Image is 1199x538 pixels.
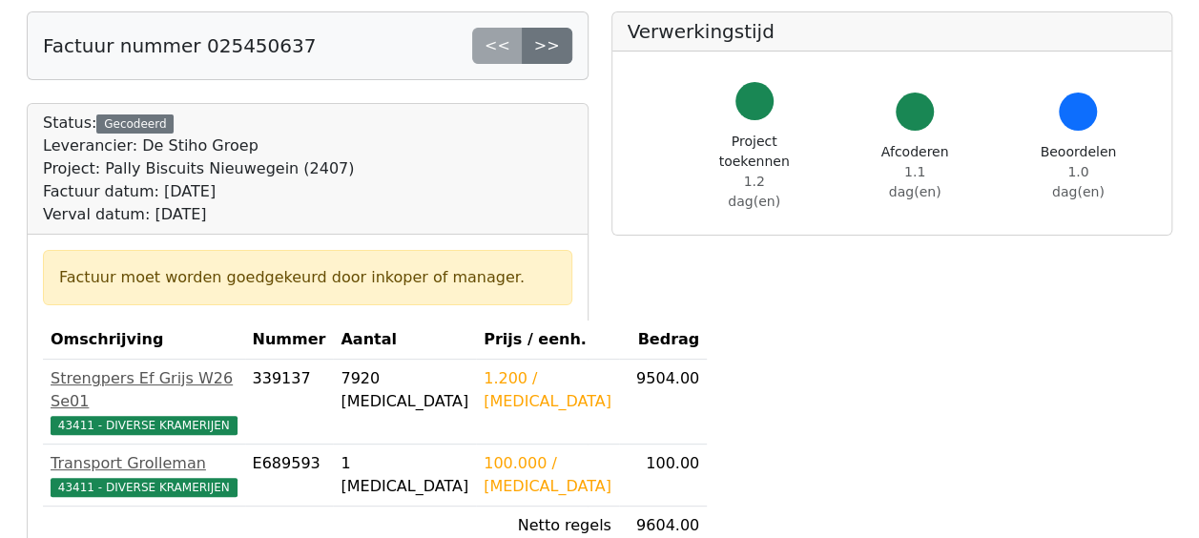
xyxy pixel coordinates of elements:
td: 339137 [245,360,334,445]
div: Strengpers Ef Grijs W26 Se01 [51,367,238,413]
h5: Factuur nummer 025450637 [43,34,316,57]
span: 1.2 dag(en) [728,174,780,209]
div: 7920 [MEDICAL_DATA] [341,367,468,413]
a: Strengpers Ef Grijs W26 Se0143411 - DIVERSE KRAMERIJEN [51,367,238,436]
th: Omschrijving [43,321,245,360]
div: 100.000 / [MEDICAL_DATA] [484,452,611,498]
th: Prijs / eenh. [476,321,619,360]
div: Beoordelen [1040,142,1116,202]
td: E689593 [245,445,334,507]
span: 1.1 dag(en) [889,164,941,199]
div: Verval datum: [DATE] [43,203,354,226]
div: Project: Pally Biscuits Nieuwegein (2407) [43,157,354,180]
a: Transport Grolleman43411 - DIVERSE KRAMERIJEN [51,452,238,498]
div: Status: [43,112,354,226]
th: Nummer [245,321,334,360]
div: Gecodeerd [96,114,174,134]
span: 43411 - DIVERSE KRAMERIJEN [51,478,238,497]
th: Aantal [333,321,476,360]
td: 100.00 [619,445,707,507]
th: Bedrag [619,321,707,360]
div: Afcoderen [881,142,949,202]
div: Leverancier: De Stiho Groep [43,134,354,157]
div: Factuur moet worden goedgekeurd door inkoper of manager. [59,266,556,289]
div: Factuur datum: [DATE] [43,180,354,203]
span: 43411 - DIVERSE KRAMERIJEN [51,416,238,435]
td: 9504.00 [619,360,707,445]
h5: Verwerkingstijd [628,20,1157,43]
div: Project toekennen [719,132,790,212]
div: 1 [MEDICAL_DATA] [341,452,468,498]
div: 1.200 / [MEDICAL_DATA] [484,367,611,413]
a: >> [522,28,572,64]
span: 1.0 dag(en) [1052,164,1105,199]
div: Transport Grolleman [51,452,238,475]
